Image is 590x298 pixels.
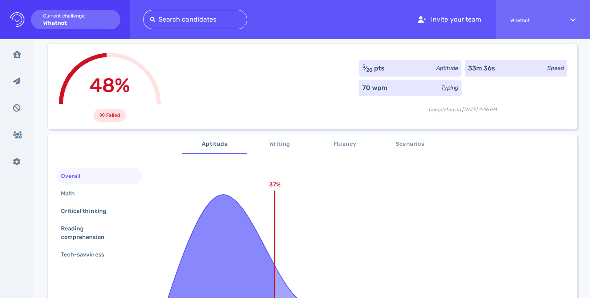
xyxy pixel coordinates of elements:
[362,64,385,73] div: ⁄ pts
[382,139,438,149] span: Scenarios
[59,170,90,182] div: Overall
[187,139,242,149] span: Aptitude
[59,188,85,199] div: Math
[252,139,307,149] span: Writing
[362,64,365,69] sup: 5
[362,83,387,93] div: 70 wpm
[547,64,564,72] div: Speed
[89,74,130,97] span: 48%
[59,205,116,217] div: Critical thinking
[510,18,556,23] span: Whatnot
[468,64,495,73] div: 33m 36s
[59,249,114,261] div: Tech-savviness
[317,139,372,149] span: Fluency
[106,110,120,120] span: Failed
[269,181,281,188] text: 37%
[359,99,567,113] div: Completed on [DATE] 4:46 PM
[59,223,133,243] div: Reading comprehension
[441,83,458,92] div: Typing
[366,67,372,73] sub: 20
[436,64,458,72] div: Aptitude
